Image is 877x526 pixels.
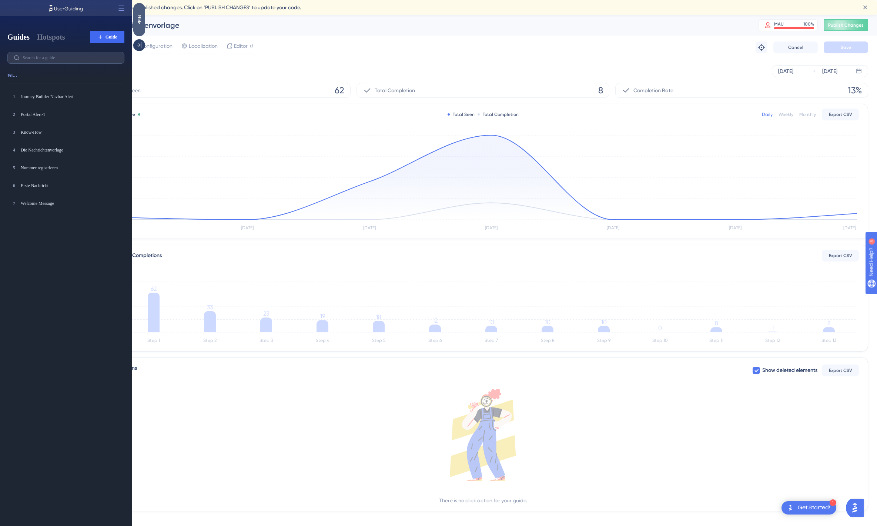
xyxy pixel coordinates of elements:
[106,34,117,40] span: Guide
[597,338,610,343] tspan: Step 9
[320,313,325,320] tspan: 19
[715,320,718,327] tspan: 8
[147,338,160,343] tspan: Step 1
[781,501,836,515] div: Open Get Started! checklist, remaining modules: 1
[7,70,18,81] button: Filter
[10,111,18,118] div: 2
[798,504,830,512] div: Get Started!
[778,67,793,76] div: [DATE]
[151,285,157,292] tspan: 62
[7,73,18,79] span: Filter
[439,496,527,505] div: There is no click action for your guide.
[773,41,818,53] button: Cancel
[652,338,668,343] tspan: Step 10
[828,22,864,28] span: Publish Changes
[830,499,836,506] div: 1
[207,304,213,311] tspan: 33
[824,41,868,53] button: Save
[841,44,851,50] span: Save
[448,111,475,117] div: Total Seen
[485,225,498,230] tspan: [DATE]
[633,86,673,95] span: Completion Rate
[822,364,859,376] button: Export CSV
[428,338,442,343] tspan: Step 6
[601,319,607,326] tspan: 10
[829,111,852,117] span: Export CSV
[241,225,254,230] tspan: [DATE]
[108,3,301,12] span: You have unpublished changes. Click on ‘PUBLISH CHANGES’ to update your code.
[21,111,123,117] div: Postal Alert-1
[316,338,329,343] tspan: Step 4
[829,367,852,373] span: Export CSV
[7,32,30,42] button: Guides
[21,183,123,189] div: Erste Nachricht
[376,313,381,320] tspan: 18
[788,44,803,50] span: Cancel
[189,41,218,50] span: Localization
[765,338,780,343] tspan: Step 12
[363,225,376,230] tspan: [DATE]
[821,338,836,343] tspan: Step 13
[37,32,65,42] button: Hotspots
[90,31,124,43] button: Guide
[709,338,723,343] tspan: Step 11
[598,84,603,96] span: 8
[827,320,831,327] tspan: 8
[21,94,123,100] div: Journey Builder Navbar Alert
[21,200,123,206] div: Welcome Message
[607,225,619,230] tspan: [DATE]
[10,164,18,172] div: 5
[10,93,18,100] div: 1
[98,20,740,30] div: Die Nachrichtenvorlage
[21,147,123,153] div: Die Nachrichtenvorlage
[433,317,438,324] tspan: 12
[822,109,859,120] button: Export CSV
[107,251,162,260] div: Total Step Completions
[822,250,859,262] button: Export CSV
[10,182,18,189] div: 6
[774,21,784,27] div: MAU
[10,129,18,136] div: 3
[799,111,816,117] div: Monthly
[545,319,550,326] tspan: 10
[260,338,273,343] tspan: Step 3
[10,146,18,154] div: 4
[21,165,123,171] div: Nummer registrieren
[541,338,555,343] tspan: Step 8
[10,200,18,207] div: 7
[489,319,494,326] tspan: 10
[17,2,46,11] span: Need Help?
[772,324,774,331] tspan: 1
[485,338,498,343] tspan: Step 7
[658,324,662,332] tspan: 0
[372,338,385,343] tspan: Step 5
[21,129,123,135] div: Know-How
[779,111,793,117] div: Weekly
[824,19,868,31] button: Publish Changes
[846,497,868,519] iframe: UserGuiding AI Assistant Launcher
[203,338,217,343] tspan: Step 2
[51,4,54,10] div: 3
[829,253,852,259] span: Export CSV
[729,225,742,230] tspan: [DATE]
[762,111,773,117] div: Daily
[843,225,856,230] tspan: [DATE]
[803,21,814,27] div: 100 %
[848,84,862,96] span: 13%
[375,86,415,95] span: Total Completion
[263,310,269,317] tspan: 23
[478,111,519,117] div: Total Completion
[822,67,837,76] div: [DATE]
[335,84,344,96] span: 62
[786,503,795,512] img: launcher-image-alternative-text
[140,41,173,50] span: Configuration
[23,55,118,60] input: Search for a guide
[762,366,817,375] span: Show deleted elements
[234,41,248,50] span: Editor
